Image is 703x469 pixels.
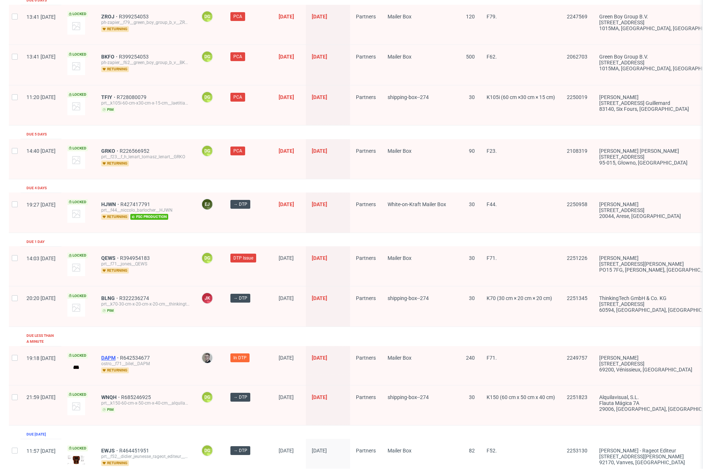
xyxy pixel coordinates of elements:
[469,148,475,154] span: 90
[101,448,119,454] a: EWJS
[279,94,294,100] span: [DATE]
[312,54,327,60] span: [DATE]
[466,54,475,60] span: 500
[120,148,151,154] span: R226566952
[567,94,587,100] span: 2250019
[233,94,242,100] span: PCA
[567,448,587,454] span: 2253130
[202,392,212,402] figcaption: DG
[67,353,88,359] span: Locked
[233,13,242,20] span: PCA
[487,295,552,301] span: K70 (30 cm × 20 cm × 20 cm)
[469,255,475,261] span: 30
[27,94,56,100] span: 11:20 [DATE]
[356,148,376,154] span: Partners
[101,14,119,20] a: ZROJ
[388,355,411,361] span: Mailer Box
[101,460,129,466] span: returning
[233,355,247,361] span: In DTP
[101,161,129,166] span: returning
[567,255,587,261] span: 2251226
[567,201,587,207] span: 2250958
[130,214,168,220] span: fsc production
[27,333,56,345] div: Due less than a minute
[101,407,115,413] span: pim
[101,148,120,154] a: GRKO
[356,14,376,20] span: Partners
[202,92,212,102] figcaption: DG
[233,295,247,301] span: → DTP
[487,94,555,100] span: K105i (60 cm ×30 cm × 15 cm)
[312,255,327,261] span: [DATE]
[101,361,190,367] div: ostro__f71__bilel__DAPM
[466,14,475,20] span: 120
[67,52,88,57] span: Locked
[279,148,294,154] span: [DATE]
[120,201,152,207] a: R427417791
[27,239,45,245] div: Due 1 day
[120,355,151,361] a: R642534677
[101,154,190,160] div: prt__f23__f_h_lenart_tomasz_lenart__GRKO
[487,54,497,60] span: F62.
[487,148,497,154] span: F23.
[312,355,327,361] span: [DATE]
[27,54,56,60] span: 13:41 [DATE]
[487,448,497,454] span: F52.
[388,94,429,100] span: shipping-box--274
[388,255,411,261] span: Mailer Box
[101,60,190,66] div: ph-zapier__f62__green_boy_group_b_v__BKFO
[279,201,294,207] span: [DATE]
[121,394,152,400] a: R685246925
[119,54,150,60] span: R399254053
[469,394,475,400] span: 30
[67,92,88,98] span: Locked
[567,14,587,20] span: 2247569
[101,394,121,400] span: WNQH
[487,201,497,207] span: F44.
[233,201,247,208] span: → DTP
[101,207,190,213] div: prt__f44__niccolo_barlocher__HJWN
[101,355,120,361] a: DAPM
[101,367,129,373] span: returning
[388,54,411,60] span: Mailer Box
[101,100,190,106] div: prt__k105i-60-cm-x30-cm-x-15-cm__laetitia__TFIY
[312,448,327,454] span: [DATE]
[67,145,88,151] span: Locked
[101,214,129,220] span: returning
[312,295,327,301] span: [DATE]
[119,295,151,301] span: R322236274
[119,14,150,20] a: R399254053
[233,394,247,401] span: → DTP
[279,448,294,454] span: [DATE]
[101,308,115,314] span: pim
[279,54,294,60] span: [DATE]
[27,295,56,301] span: 20:20 [DATE]
[101,94,117,100] a: TFIY
[101,201,120,207] a: HJWN
[469,295,475,301] span: 30
[67,253,88,258] span: Locked
[101,255,120,261] a: QEWS
[120,255,151,261] a: R394954183
[67,293,88,299] span: Locked
[469,94,475,100] span: 30
[469,448,475,454] span: 82
[202,11,212,22] figcaption: DG
[101,301,190,307] div: prt__k70-30-cm-x-20-cm-x-20-cm__thinkingtech_gmbh_co_kg__BLNG
[567,355,587,361] span: 2249757
[567,295,587,301] span: 2251345
[67,362,85,372] img: version_two_editor_design
[233,53,242,60] span: PCA
[67,455,85,465] img: version_two_editor_design.png
[279,295,294,301] span: [DATE]
[567,394,587,400] span: 2251823
[101,54,119,60] span: BKFO
[233,447,247,454] span: → DTP
[101,454,190,459] div: prt__f52__didier_jeunesse_rageot_editeur__EWJS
